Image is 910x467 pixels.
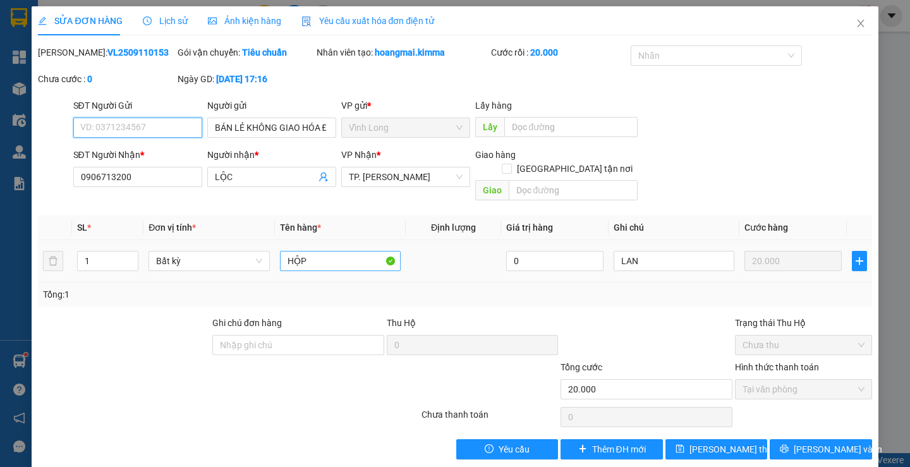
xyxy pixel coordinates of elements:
[676,444,684,454] span: save
[87,68,168,96] li: VP TP. [PERSON_NAME]
[852,256,866,266] span: plus
[499,442,530,456] span: Yêu cầu
[280,251,401,271] input: VD: Bàn, Ghế
[578,444,587,454] span: plus
[561,362,602,372] span: Tổng cước
[735,316,872,330] div: Trạng thái Thu Hộ
[509,180,638,200] input: Dọc đường
[6,84,74,122] b: 107/1 , Đường 2/9 P1, TP Vĩnh Long
[318,172,329,182] span: user-add
[609,215,739,240] th: Ghi chú
[156,252,262,270] span: Bất kỳ
[43,251,63,271] button: delete
[431,222,476,233] span: Định lượng
[242,47,287,58] b: Tiêu chuẩn
[491,45,628,59] div: Cước rồi :
[387,318,416,328] span: Thu Hộ
[794,442,882,456] span: [PERSON_NAME] và In
[665,439,767,459] button: save[PERSON_NAME] thay đổi
[216,74,267,84] b: [DATE] 17:16
[341,150,377,160] span: VP Nhận
[475,180,509,200] span: Giao
[38,16,122,26] span: SỬA ĐƠN HÀNG
[504,117,638,137] input: Dọc đường
[743,380,864,399] span: Tại văn phòng
[561,439,662,459] button: plusThêm ĐH mới
[485,444,494,454] span: exclamation-circle
[178,45,315,59] div: Gói vận chuyển:
[212,335,384,355] input: Ghi chú đơn hàng
[149,222,196,233] span: Đơn vị tính
[456,439,558,459] button: exclamation-circleYêu cầu
[735,362,819,372] label: Hình thức thanh toán
[614,251,734,271] input: Ghi Chú
[38,45,175,59] div: [PERSON_NAME]:
[107,47,169,58] b: VL2509110153
[475,117,504,137] span: Lấy
[6,6,51,51] img: logo.jpg
[73,99,202,112] div: SĐT Người Gửi
[208,16,217,25] span: picture
[207,99,336,112] div: Người gửi
[349,167,463,186] span: TP. Hồ Chí Minh
[43,288,352,301] div: Tổng: 1
[280,222,321,233] span: Tên hàng
[475,100,512,111] span: Lấy hàng
[744,251,842,271] input: 0
[6,85,15,94] span: environment
[178,72,315,86] div: Ngày GD:
[689,442,791,456] span: [PERSON_NAME] thay đổi
[143,16,152,25] span: clock-circle
[420,408,560,430] div: Chưa thanh toán
[77,222,87,233] span: SL
[38,72,175,86] div: Chưa cước :
[87,74,92,84] b: 0
[744,222,788,233] span: Cước hàng
[856,18,866,28] span: close
[207,148,336,162] div: Người nhận
[212,318,282,328] label: Ghi chú đơn hàng
[770,439,871,459] button: printer[PERSON_NAME] và In
[208,16,281,26] span: Ảnh kiện hàng
[506,222,553,233] span: Giá trị hàng
[317,45,488,59] div: Nhân viên tạo:
[301,16,312,27] img: icon
[301,16,435,26] span: Yêu cầu xuất hóa đơn điện tử
[475,150,516,160] span: Giao hàng
[852,251,867,271] button: plus
[349,118,463,137] span: Vĩnh Long
[6,6,183,54] li: [PERSON_NAME] - 0931936768
[341,99,470,112] div: VP gửi
[843,6,878,42] button: Close
[375,47,445,58] b: hoangmai.kimma
[743,336,864,355] span: Chưa thu
[143,16,188,26] span: Lịch sử
[780,444,789,454] span: printer
[592,442,646,456] span: Thêm ĐH mới
[6,68,87,82] li: VP Vĩnh Long
[530,47,558,58] b: 20.000
[73,148,202,162] div: SĐT Người Nhận
[512,162,638,176] span: [GEOGRAPHIC_DATA] tận nơi
[38,16,47,25] span: edit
